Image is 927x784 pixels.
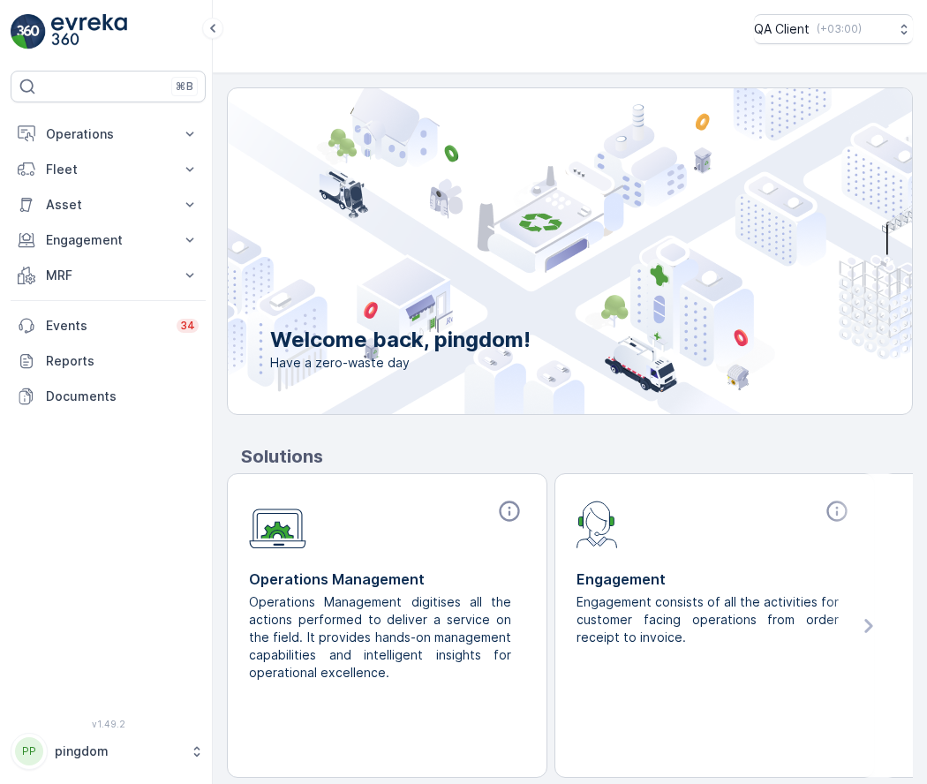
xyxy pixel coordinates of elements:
[11,14,46,49] img: logo
[11,308,206,343] a: Events34
[249,593,511,682] p: Operations Management digitises all the actions performed to deliver a service on the field. It p...
[46,231,170,249] p: Engagement
[176,79,193,94] p: ⌘B
[11,187,206,222] button: Asset
[11,719,206,729] span: v 1.49.2
[46,388,199,405] p: Documents
[270,326,531,354] p: Welcome back, pingdom!
[11,733,206,770] button: PPpingdom
[241,443,913,470] p: Solutions
[577,569,853,590] p: Engagement
[11,379,206,414] a: Documents
[577,499,618,548] img: module-icon
[754,20,810,38] p: QA Client
[249,499,306,549] img: module-icon
[180,319,195,333] p: 34
[46,352,199,370] p: Reports
[46,125,170,143] p: Operations
[270,354,531,372] span: Have a zero-waste day
[55,743,181,760] p: pingdom
[577,593,839,646] p: Engagement consists of all the activities for customer facing operations from order receipt to in...
[51,14,127,49] img: logo_light-DOdMpM7g.png
[754,14,913,44] button: QA Client(+03:00)
[148,88,912,414] img: city illustration
[11,343,206,379] a: Reports
[46,196,170,214] p: Asset
[249,569,525,590] p: Operations Management
[11,117,206,152] button: Operations
[46,317,166,335] p: Events
[11,152,206,187] button: Fleet
[15,737,43,765] div: PP
[11,258,206,293] button: MRF
[11,222,206,258] button: Engagement
[46,267,170,284] p: MRF
[817,22,862,36] p: ( +03:00 )
[46,161,170,178] p: Fleet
